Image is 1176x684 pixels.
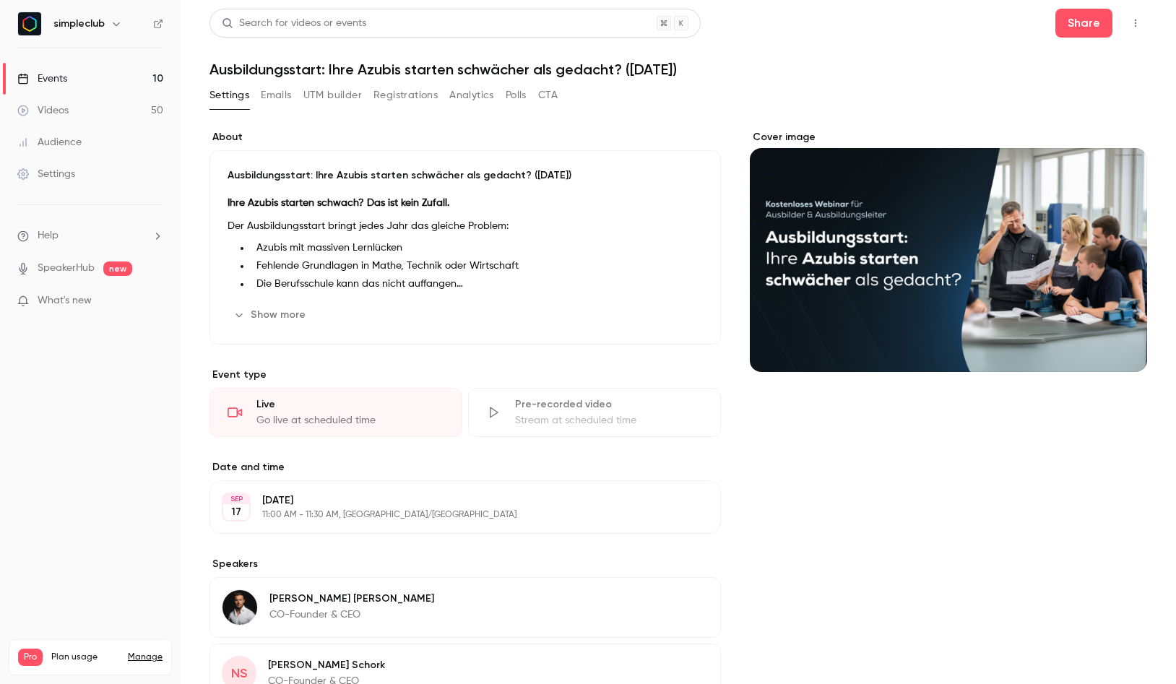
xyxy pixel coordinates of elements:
h6: simpleclub [53,17,105,31]
div: Search for videos or events [222,16,366,31]
button: Polls [506,84,527,107]
section: Cover image [750,130,1147,372]
a: SpeakerHub [38,261,95,276]
label: Date and time [209,460,721,475]
p: [PERSON_NAME] [PERSON_NAME] [269,592,434,606]
p: [PERSON_NAME] Schork [268,658,385,672]
span: new [103,261,132,276]
div: Pre-recorded videoStream at scheduled time [468,388,721,437]
button: Analytics [449,84,494,107]
span: Pro [18,649,43,666]
button: Registrations [373,84,438,107]
div: Stream at scheduled time [515,413,703,428]
button: Show more [228,303,314,326]
li: Die Berufsschule kann das nicht auffangen [251,277,703,292]
button: UTM builder [303,84,362,107]
div: Audience [17,135,82,150]
div: Pre-recorded video [515,397,703,412]
label: Cover image [750,130,1147,144]
p: Ausbildungsstart: Ihre Azubis starten schwächer als gedacht? ([DATE]) [228,168,703,183]
span: NS [231,664,247,683]
li: Azubis mit massiven Lernlücken [251,241,703,256]
img: simpleclub [18,12,41,35]
label: Speakers [209,557,721,571]
p: 17 [231,505,241,519]
p: Der Ausbildungsstart bringt jedes Jahr das gleiche Problem: [228,217,703,235]
p: Event type [209,368,721,382]
iframe: Noticeable Trigger [146,295,163,308]
strong: Ihre Azubis starten schwach? Das ist kein Zufall. [228,198,449,208]
div: Live [256,397,444,412]
div: Settings [17,167,75,181]
div: Alexander Giesecke[PERSON_NAME] [PERSON_NAME]CO-Founder & CEO [209,577,721,638]
button: CTA [538,84,558,107]
img: Alexander Giesecke [222,590,257,625]
li: Fehlende Grundlagen in Mathe, Technik oder Wirtschaft [251,259,703,274]
a: Manage [128,651,163,663]
div: SEP [223,494,249,504]
div: Go live at scheduled time [256,413,444,428]
span: Help [38,228,59,243]
div: Videos [17,103,69,118]
p: CO-Founder & CEO [269,607,434,622]
span: Plan usage [51,651,119,663]
div: Events [17,72,67,86]
button: Settings [209,84,249,107]
button: Emails [261,84,291,107]
p: [DATE] [262,493,644,508]
span: What's new [38,293,92,308]
p: 11:00 AM - 11:30 AM, [GEOGRAPHIC_DATA]/[GEOGRAPHIC_DATA] [262,509,644,521]
li: help-dropdown-opener [17,228,163,243]
h1: Ausbildungsstart: Ihre Azubis starten schwächer als gedacht? ([DATE]) [209,61,1147,78]
label: About [209,130,721,144]
div: LiveGo live at scheduled time [209,388,462,437]
button: Share [1055,9,1112,38]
